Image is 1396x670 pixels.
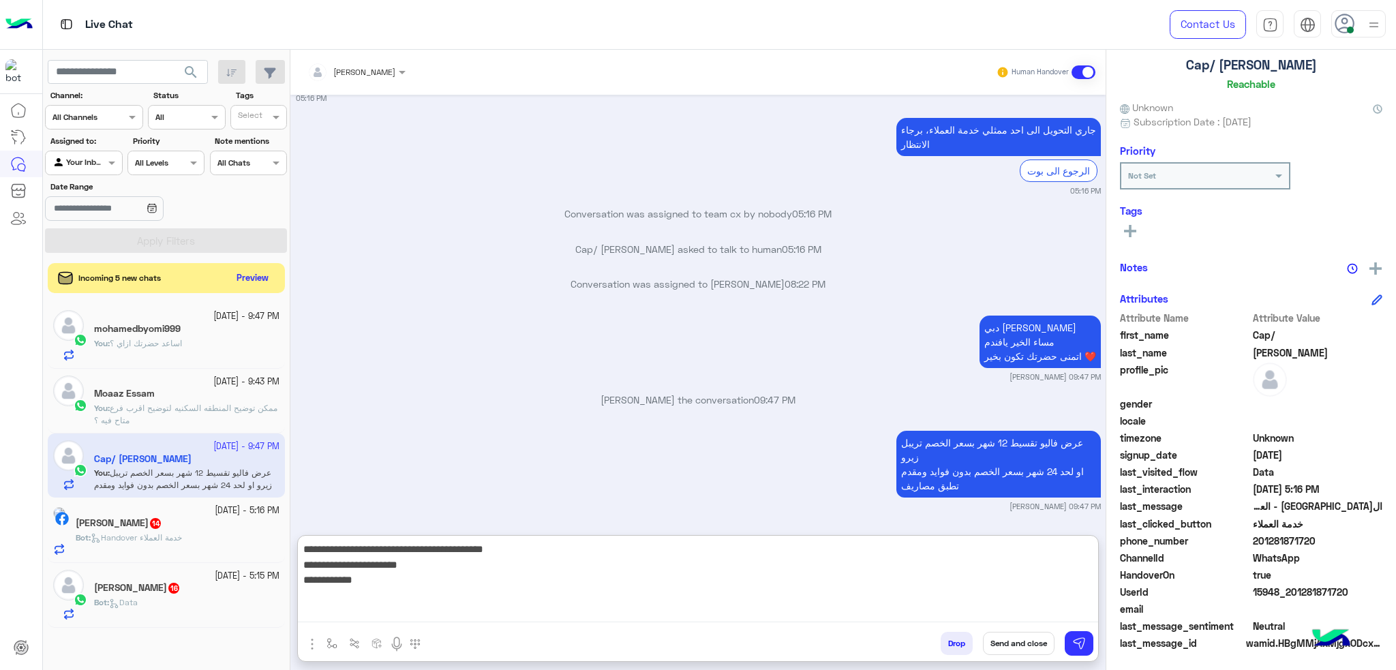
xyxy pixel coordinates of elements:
span: 05:16 PM [792,208,832,219]
span: HandoverOn [1120,568,1250,582]
img: tab [1300,17,1316,33]
span: UserId [1120,585,1250,599]
span: Data [109,597,138,607]
span: Data [1253,465,1383,479]
span: gender [1120,397,1250,411]
span: null [1253,414,1383,428]
p: 10/10/2025, 5:16 PM [896,118,1101,156]
button: Preview [231,269,275,288]
h5: mohamedbyomi999 [94,323,181,335]
b: : [76,532,91,543]
img: WhatsApp [74,399,87,412]
span: خدمة العملاء [1253,517,1383,531]
span: null [1253,397,1383,411]
span: 16 [168,583,179,594]
span: 05:16 PM [782,243,821,255]
span: You [94,403,108,413]
p: Conversation was assigned to team cx by nobody [296,207,1101,221]
span: Wessam Ayman [1253,346,1383,360]
label: Status [153,89,224,102]
span: 0 [1253,619,1383,633]
span: last_visited_flow [1120,465,1250,479]
label: Tags [236,89,286,102]
span: Unknown [1120,100,1173,115]
h5: Moaaz Essam [94,388,155,399]
img: Facebook [55,512,69,526]
img: defaultAdmin.png [53,310,84,341]
img: select flow [327,638,337,649]
b: : [94,403,110,413]
span: Bot [94,597,107,607]
b: Not Set [1128,170,1156,181]
span: last_name [1120,346,1250,360]
small: [DATE] - 9:43 PM [213,376,279,389]
span: 2025-04-25T12:44:35.721Z [1253,448,1383,462]
img: tab [1262,17,1278,33]
button: Drop [941,632,973,655]
p: Live Chat [85,16,133,34]
span: last_message_id [1120,636,1243,650]
b: : [94,597,109,607]
img: WhatsApp [74,593,87,607]
span: 15948_201281871720 [1253,585,1383,599]
h5: Cap/ [PERSON_NAME] [1186,57,1317,73]
img: send attachment [304,636,320,652]
button: create order [366,632,389,654]
span: ChannelId [1120,551,1250,565]
button: Apply Filters [45,228,287,253]
p: [PERSON_NAME] the conversation [296,393,1101,407]
span: last_message_sentiment [1120,619,1250,633]
label: Assigned to: [50,135,121,147]
span: 14 [150,518,161,529]
img: create order [371,638,382,649]
span: You [94,338,108,348]
img: defaultAdmin.png [53,570,84,600]
h6: Tags [1120,204,1382,217]
h6: Attributes [1120,292,1168,305]
button: select flow [321,632,344,654]
h6: Notes [1120,261,1148,273]
a: Contact Us [1170,10,1246,39]
button: Send and close [983,632,1054,655]
span: [PERSON_NAME] [333,67,395,77]
b: : [94,338,110,348]
span: last_interaction [1120,482,1250,496]
label: Date Range [50,181,203,193]
img: WhatsApp [74,333,87,347]
span: Incoming 5 new chats [78,272,161,284]
small: 05:16 PM [296,93,327,104]
span: first_name [1120,328,1250,342]
span: ممكن توضيح المنطقه السكنيه لتوضيح اقرب فرع متاح فيه ؟ [94,403,277,425]
span: Attribute Name [1120,311,1250,325]
small: Human Handover [1012,67,1069,78]
span: Subscription Date : [DATE] [1134,115,1251,129]
img: send voice note [389,636,405,652]
span: true [1253,568,1383,582]
span: اساعد حضرتك ازاي ؟ [110,338,182,348]
span: locale [1120,414,1250,428]
div: Select [236,109,262,125]
span: 08:22 PM [785,278,825,290]
p: 10/10/2025, 9:47 PM [896,431,1101,498]
img: tab [58,16,75,33]
img: notes [1347,263,1358,274]
span: 201281871720 [1253,534,1383,548]
span: القاهرة - العبور [1253,499,1383,513]
span: 2 [1253,551,1383,565]
h6: Priority [1120,144,1155,157]
img: hulul-logo.png [1307,615,1355,663]
p: Cap/ [PERSON_NAME] asked to talk to human [296,242,1101,256]
span: Handover خدمة العملاء [91,532,182,543]
span: last_message [1120,499,1250,513]
label: Note mentions [215,135,285,147]
img: add [1369,262,1382,275]
p: 10/10/2025, 9:47 PM [980,316,1101,368]
img: defaultAdmin.png [1253,363,1287,397]
label: Priority [133,135,203,147]
img: send message [1072,637,1086,650]
button: Trigger scenario [344,632,366,654]
span: last_clicked_button [1120,517,1250,531]
h6: Reachable [1227,78,1275,90]
span: email [1120,602,1250,616]
span: Cap/ [1253,328,1383,342]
